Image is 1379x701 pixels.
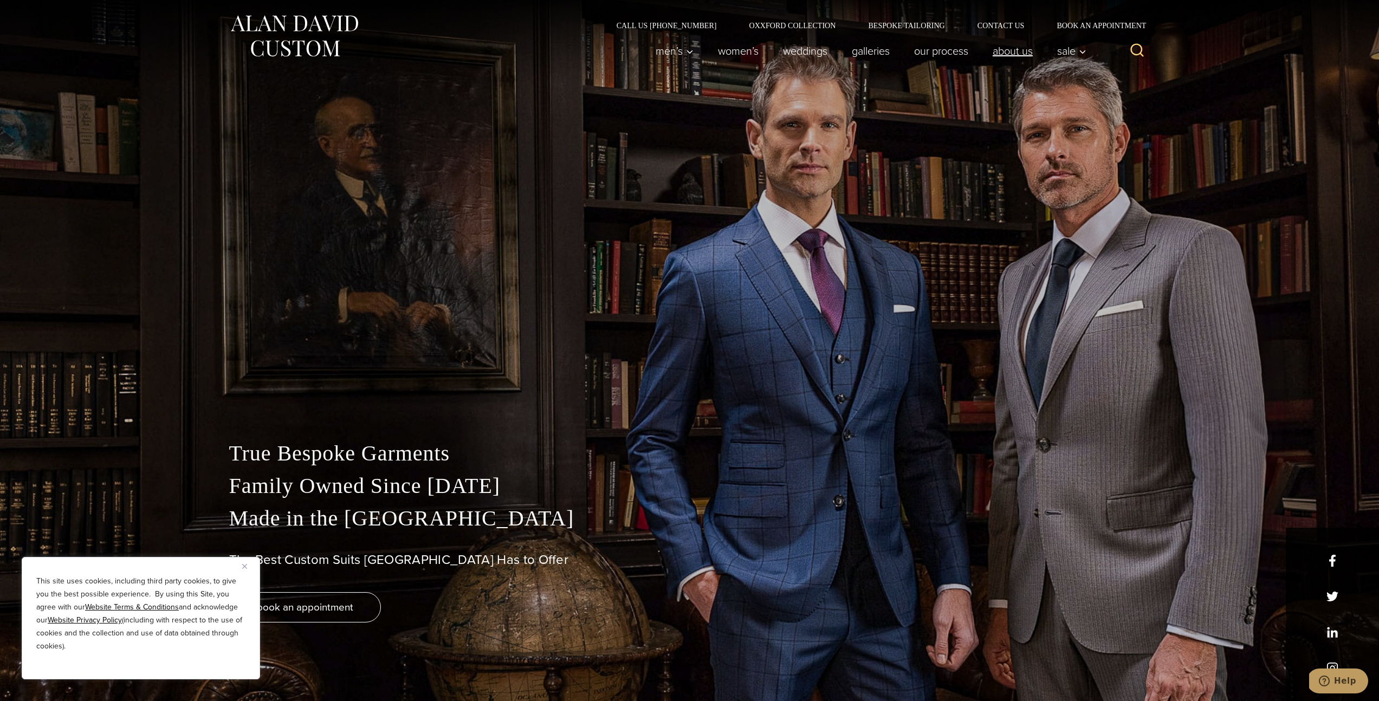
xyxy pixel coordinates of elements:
[48,614,122,626] a: Website Privacy Policy
[1326,555,1338,567] a: facebook
[257,599,353,615] span: book an appointment
[852,22,961,29] a: Bespoke Tailoring
[229,12,359,60] img: Alan David Custom
[85,601,179,613] a: Website Terms & Conditions
[229,437,1150,535] p: True Bespoke Garments Family Owned Since [DATE] Made in the [GEOGRAPHIC_DATA]
[705,40,771,62] a: Women’s
[229,592,381,622] a: book an appointment
[733,22,852,29] a: Oxxford Collection
[961,22,1041,29] a: Contact Us
[242,560,255,573] button: Close
[600,22,733,29] a: Call Us [PHONE_NUMBER]
[600,22,1150,29] nav: Secondary Navigation
[1124,38,1150,64] button: View Search Form
[902,40,980,62] a: Our Process
[36,575,245,653] p: This site uses cookies, including third party cookies, to give you the best possible experience. ...
[643,40,705,62] button: Child menu of Men’s
[771,40,839,62] a: weddings
[1326,626,1338,638] a: linkedin
[980,40,1045,62] a: About Us
[1326,662,1338,674] a: instagram
[242,564,247,569] img: Close
[1045,40,1092,62] button: Sale sub menu toggle
[1309,668,1368,696] iframe: Opens a widget where you can chat to one of our agents
[229,552,1150,568] h1: The Best Custom Suits [GEOGRAPHIC_DATA] Has to Offer
[1326,590,1338,602] a: x/twitter
[839,40,902,62] a: Galleries
[1040,22,1150,29] a: Book an Appointment
[643,40,1092,62] nav: Primary Navigation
